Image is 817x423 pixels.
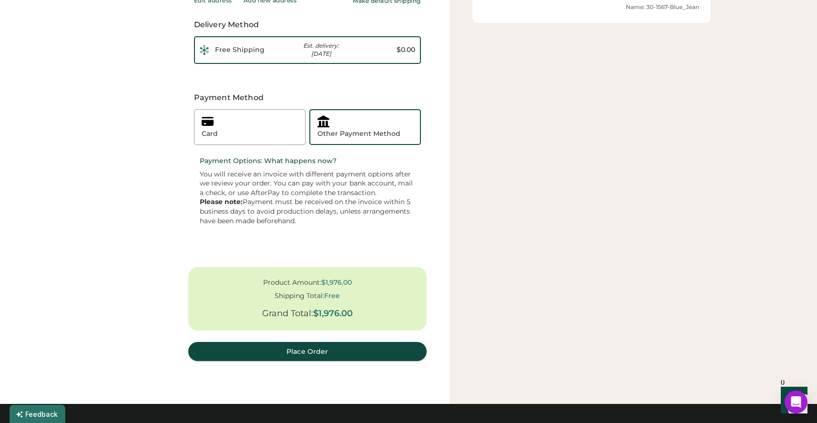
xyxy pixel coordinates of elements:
div: Free Shipping [215,45,274,55]
div: Product Amount: [263,279,321,287]
div: Shipping Total: [275,292,324,300]
div: Payment Method [188,92,427,103]
img: creditcard.svg [202,115,214,127]
div: $0.00 [356,45,415,55]
button: Place Order [188,342,427,361]
img: Logo-large.png [200,45,209,55]
div: $1,976.00 [313,309,353,319]
div: Free [324,292,340,300]
div: Grand Total: [262,309,313,319]
div: Est. delivery: [DATE] [292,42,350,58]
div: Open Intercom Messenger [785,391,807,413]
div: Delivery Method [194,19,421,31]
div: You will receive an invoice with different payment options after we review your order. You can pa... [200,170,415,226]
div: $1,976.00 [321,279,352,287]
iframe: Front Chat [772,380,813,421]
img: bank-account.svg [317,115,329,127]
div: Other Payment Method [317,129,400,139]
strong: Please note: [200,197,243,206]
div: Payment Options: What happens now? [200,156,415,166]
div: Card [202,129,218,139]
div: Name: 30-1567-Blue_Jean [484,3,699,11]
